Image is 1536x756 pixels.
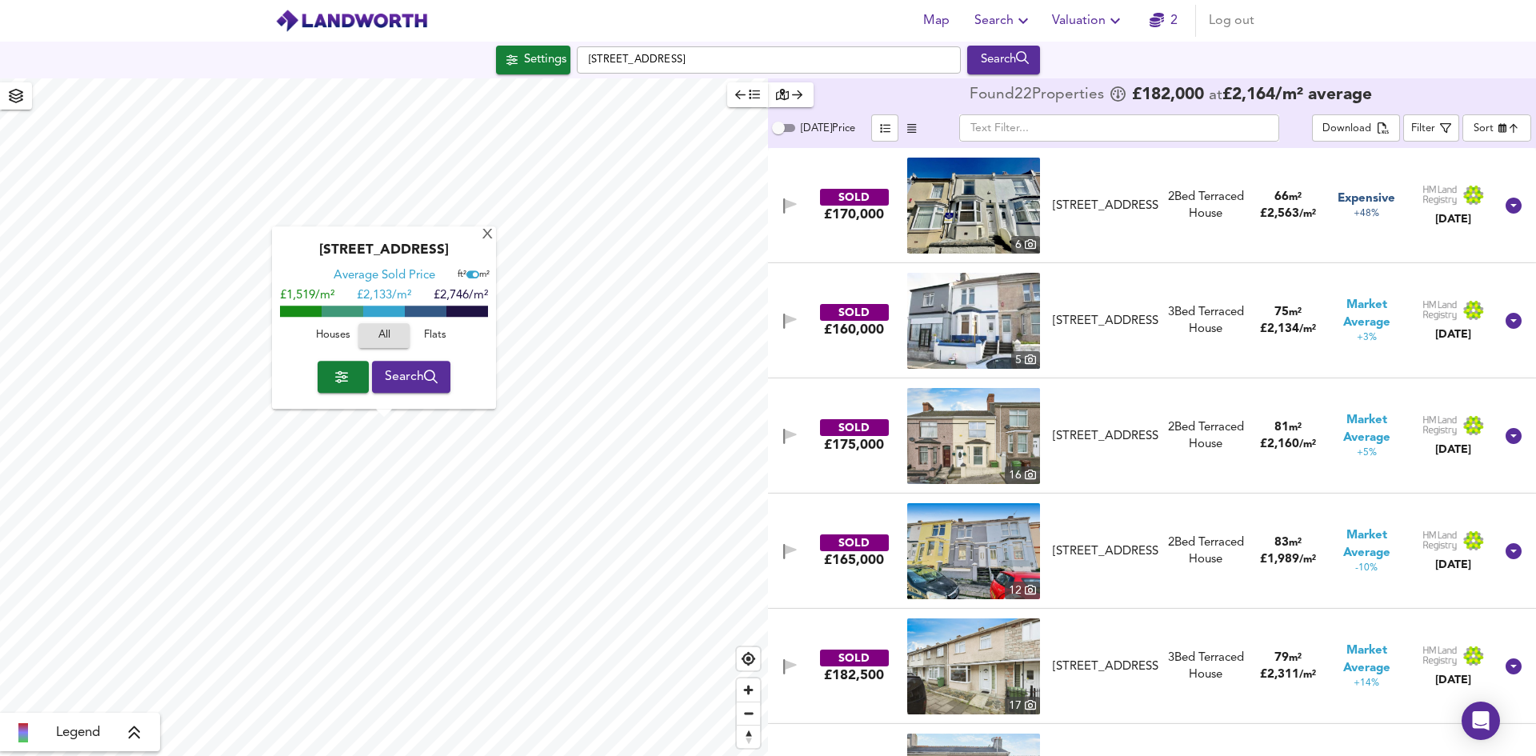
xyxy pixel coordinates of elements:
span: £ 2,563 [1260,208,1316,220]
div: SOLD [820,189,889,206]
img: property thumbnail [907,273,1040,369]
a: property thumbnail 6 [907,158,1040,254]
span: / m² [1299,554,1316,565]
span: +3% [1357,331,1377,345]
button: Zoom out [737,702,760,725]
div: Click to configure Search Settings [496,46,570,74]
span: ft² [458,271,466,280]
div: SOLD£165,000 property thumbnail 12 [STREET_ADDRESS]2Bed Terraced House83m²£1,989/m²Market Average... [768,494,1536,609]
span: / m² [1299,209,1316,219]
span: Search [974,10,1033,32]
img: Land Registry [1422,415,1485,436]
div: X [481,228,494,243]
span: Valuation [1052,10,1125,32]
button: Houses [307,324,358,349]
span: 66 [1274,191,1289,203]
div: [STREET_ADDRESS] [1053,658,1158,675]
div: [DATE] [1422,557,1485,573]
span: 75 [1274,306,1289,318]
button: Flats [410,324,461,349]
span: £ 1,989 [1260,554,1316,566]
span: £ 2,311 [1260,669,1316,681]
div: £170,000 [824,206,884,223]
div: 12 [1005,582,1040,599]
div: Sort [1462,114,1531,142]
span: at [1209,88,1222,103]
button: Find my location [737,647,760,670]
div: 57 Wordsworth Road, PL2 2JQ [1046,658,1165,675]
div: 2 Bed Terraced House [1165,189,1247,223]
span: -10% [1355,562,1378,575]
button: Settings [496,46,570,74]
div: SOLD£182,500 property thumbnail 17 [STREET_ADDRESS]3Bed Terraced House79m²£2,311/m²Market Average... [768,609,1536,724]
img: property thumbnail [907,503,1040,599]
div: split button [1312,114,1399,142]
span: Flats [414,327,457,346]
div: £182,500 [824,666,884,684]
div: Run Your Search [967,46,1040,74]
span: Log out [1209,10,1254,32]
input: Enter a location... [577,46,961,74]
div: Settings [524,50,566,70]
span: Market Average [1326,527,1408,562]
img: Land Registry [1422,185,1485,206]
span: m² [1289,192,1302,202]
div: 8 Erith Avenue, PL2 2EG [1046,428,1165,445]
div: £165,000 [824,551,884,569]
span: 81 [1274,422,1289,434]
div: [DATE] [1422,672,1485,688]
span: Market Average [1326,297,1408,331]
span: +5% [1357,446,1377,460]
span: Zoom out [737,702,760,725]
span: £1,519/m² [280,290,334,302]
div: Average Sold Price [334,269,435,285]
div: 3 Bed Terraced House [1165,304,1247,338]
div: 2 Bed Terraced House [1165,419,1247,454]
a: property thumbnail 17 [907,618,1040,714]
a: property thumbnail 16 [907,388,1040,484]
div: SOLD [820,304,889,321]
span: m² [479,271,490,280]
svg: Show Details [1504,426,1523,446]
span: Map [917,10,955,32]
span: m² [1289,653,1302,663]
button: Zoom in [737,678,760,702]
span: £ 2,164 / m² average [1222,86,1372,103]
button: Map [910,5,962,37]
div: 386 Wolseley Road, PL2 2EB [1046,313,1165,330]
button: All [358,324,410,349]
div: [DATE] [1422,211,1485,227]
button: Log out [1202,5,1261,37]
span: Market Average [1326,642,1408,677]
div: 13 Third Avenue, PL2 2EH [1046,543,1165,560]
div: Filter [1411,120,1435,138]
span: All [366,327,402,346]
div: Search [971,50,1036,70]
svg: Show Details [1504,196,1523,215]
button: Reset bearing to north [737,725,760,748]
div: 16 [1005,466,1040,484]
input: Text Filter... [959,114,1279,142]
div: SOLD£170,000 property thumbnail 6 [STREET_ADDRESS]2Bed Terraced House66m²£2,563/m²Expensive+48%La... [768,148,1536,263]
svg: Show Details [1504,311,1523,330]
div: [STREET_ADDRESS] [1053,543,1158,560]
button: 2 [1138,5,1189,37]
div: [DATE] [1422,442,1485,458]
span: £ 2,160 [1260,438,1316,450]
div: 3 Bed Terraced House [1165,650,1247,684]
button: Valuation [1046,5,1131,37]
span: +48% [1354,207,1379,221]
div: Download [1322,120,1371,138]
a: property thumbnail 5 [907,273,1040,369]
div: [DATE] [1422,326,1485,342]
span: £ 182,000 [1132,87,1204,103]
span: Market Average [1326,412,1408,446]
div: 2 Bed Terraced House [1165,534,1247,569]
button: Search [967,46,1040,74]
div: [STREET_ADDRESS] [1053,313,1158,330]
a: property thumbnail 12 [907,503,1040,599]
div: 6 [1011,236,1040,254]
span: Houses [311,327,354,346]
